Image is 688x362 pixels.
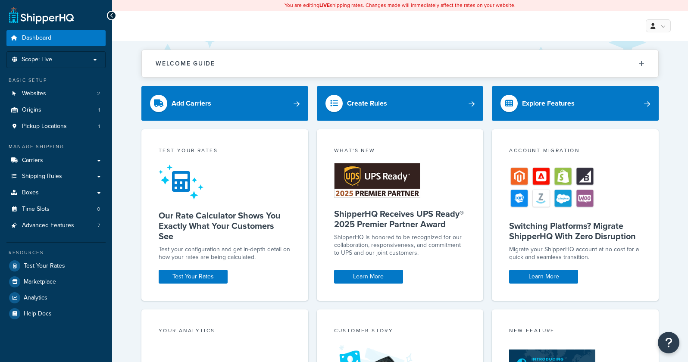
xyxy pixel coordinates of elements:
[6,143,106,150] div: Manage Shipping
[6,274,106,290] a: Marketplace
[22,157,43,164] span: Carriers
[159,327,291,337] div: Your Analytics
[6,77,106,84] div: Basic Setup
[22,56,52,63] span: Scope: Live
[522,97,575,109] div: Explore Features
[6,201,106,217] li: Time Slots
[6,102,106,118] a: Origins1
[334,234,466,257] p: ShipperHQ is honored to be recognized for our collaboration, responsiveness, and commitment to UP...
[319,1,330,9] b: LIVE
[6,119,106,134] a: Pickup Locations1
[6,290,106,306] a: Analytics
[22,222,74,229] span: Advanced Features
[509,327,641,337] div: New Feature
[6,218,106,234] a: Advanced Features7
[97,90,100,97] span: 2
[156,60,215,67] h2: Welcome Guide
[6,30,106,46] a: Dashboard
[347,97,387,109] div: Create Rules
[6,86,106,102] a: Websites2
[98,106,100,114] span: 1
[6,249,106,256] div: Resources
[334,327,466,337] div: Customer Story
[334,270,403,284] a: Learn More
[97,206,100,213] span: 0
[22,173,62,180] span: Shipping Rules
[159,270,228,284] a: Test Your Rates
[509,246,641,261] div: Migrate your ShipperHQ account at no cost for a quick and seamless transition.
[22,106,41,114] span: Origins
[509,147,641,156] div: Account Migration
[658,332,679,353] button: Open Resource Center
[98,123,100,130] span: 1
[6,102,106,118] li: Origins
[24,310,52,318] span: Help Docs
[334,147,466,156] div: What's New
[6,258,106,274] a: Test Your Rates
[509,221,641,241] h5: Switching Platforms? Migrate ShipperHQ With Zero Disruption
[6,153,106,169] a: Carriers
[159,210,291,241] h5: Our Rate Calculator Shows You Exactly What Your Customers See
[24,294,47,302] span: Analytics
[22,34,51,42] span: Dashboard
[24,262,65,270] span: Test Your Rates
[6,119,106,134] li: Pickup Locations
[159,246,291,261] div: Test your configuration and get in-depth detail on how your rates are being calculated.
[22,123,67,130] span: Pickup Locations
[24,278,56,286] span: Marketplace
[6,201,106,217] a: Time Slots0
[142,50,658,77] button: Welcome Guide
[492,86,659,121] a: Explore Features
[22,90,46,97] span: Websites
[317,86,484,121] a: Create Rules
[22,189,39,197] span: Boxes
[6,169,106,184] a: Shipping Rules
[6,86,106,102] li: Websites
[22,206,50,213] span: Time Slots
[509,270,578,284] a: Learn More
[172,97,211,109] div: Add Carriers
[159,147,291,156] div: Test your rates
[141,86,308,121] a: Add Carriers
[334,209,466,229] h5: ShipperHQ Receives UPS Ready® 2025 Premier Partner Award
[6,218,106,234] li: Advanced Features
[6,185,106,201] a: Boxes
[6,306,106,321] a: Help Docs
[97,222,100,229] span: 7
